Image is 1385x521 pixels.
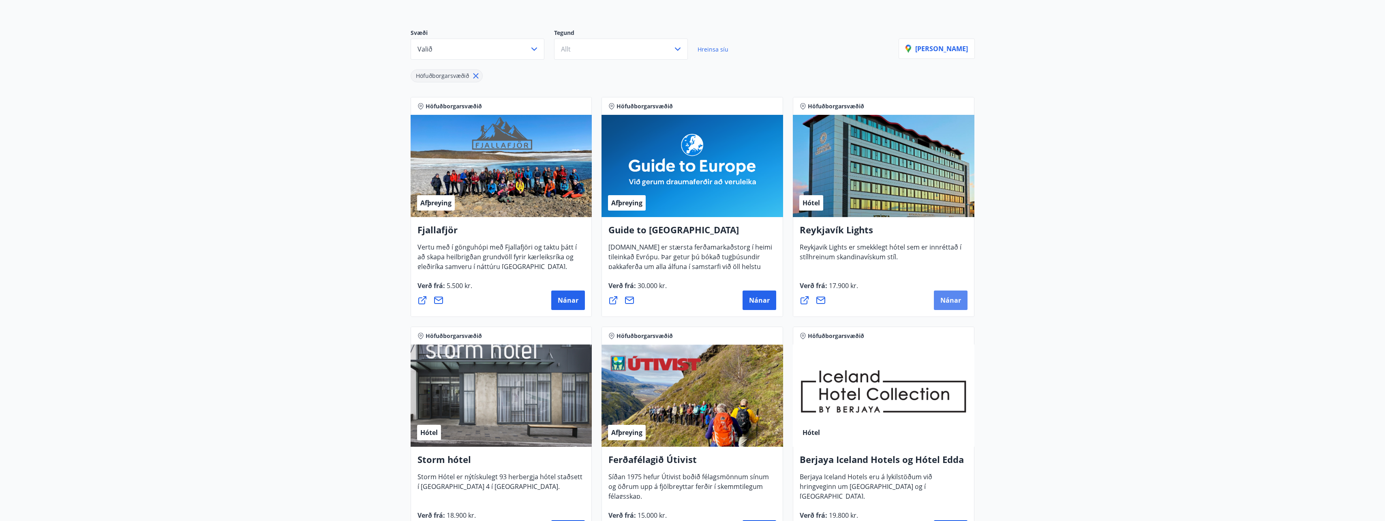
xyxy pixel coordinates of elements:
span: Afþreying [611,198,642,207]
span: Allt [561,45,571,54]
span: Höfuðborgarsvæðið [617,332,673,340]
button: Nánar [551,291,585,310]
h4: Ferðafélagið Útivist [608,453,776,472]
h4: Guide to [GEOGRAPHIC_DATA] [608,224,776,242]
h4: Berjaya Iceland Hotels og Hótel Edda [800,453,968,472]
span: Verð frá : [417,281,472,297]
span: Hótel [803,428,820,437]
span: Nánar [940,296,961,305]
span: Höfuðborgarsvæðið [426,102,482,110]
span: 18.900 kr. [445,511,476,520]
span: 17.900 kr. [827,281,858,290]
span: Berjaya Iceland Hotels eru á lykilstöðum við hringveginn um [GEOGRAPHIC_DATA] og í [GEOGRAPHIC_DA... [800,472,932,507]
button: Nánar [934,291,968,310]
span: 5.500 kr. [445,281,472,290]
span: Síðan 1975 hefur Útivist boðið félagsmönnum sínum og öðrum upp á fjölbreyttar ferðir í skemmtileg... [608,472,769,507]
span: Storm Hótel er nýtískulegt 93 herbergja hótel staðsett í [GEOGRAPHIC_DATA] 4 í [GEOGRAPHIC_DATA]. [417,472,582,497]
span: Verð frá : [800,281,858,297]
span: Afþreying [420,198,452,207]
span: Höfuðborgarsvæðið [808,102,864,110]
span: [DOMAIN_NAME] er stærsta ferðamarkaðstorg í heimi tileinkað Evrópu. Þar getur þú bókað tugþúsundi... [608,243,772,297]
span: Afþreying [611,428,642,437]
button: [PERSON_NAME] [899,39,975,59]
p: Svæði [411,29,554,39]
p: Tegund [554,29,698,39]
span: 30.000 kr. [636,281,667,290]
div: Höfuðborgarsvæðið [411,69,483,82]
span: Reykjavik Lights er smekklegt hótel sem er innréttað í stílhreinum skandinavískum stíl. [800,243,961,268]
span: 15.000 kr. [636,511,667,520]
button: Nánar [743,291,776,310]
p: [PERSON_NAME] [905,44,968,53]
h4: Reykjavík Lights [800,224,968,242]
span: Hótel [420,428,438,437]
span: Höfuðborgarsvæðið [416,72,469,80]
span: 19.800 kr. [827,511,858,520]
span: Vertu með í gönguhópi með Fjallafjöri og taktu þátt í að skapa heilbrigðan grundvöll fyrir kærlei... [417,243,577,278]
span: Verð frá : [608,281,667,297]
span: Höfuðborgarsvæðið [808,332,864,340]
span: Nánar [749,296,770,305]
span: Höfuðborgarsvæðið [426,332,482,340]
span: Nánar [558,296,578,305]
h4: Storm hótel [417,453,585,472]
button: Allt [554,39,688,60]
span: Höfuðborgarsvæðið [617,102,673,110]
button: Valið [411,39,544,60]
span: Valið [417,45,432,54]
h4: Fjallafjör [417,224,585,242]
span: Hótel [803,198,820,207]
span: Hreinsa síu [698,45,728,53]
